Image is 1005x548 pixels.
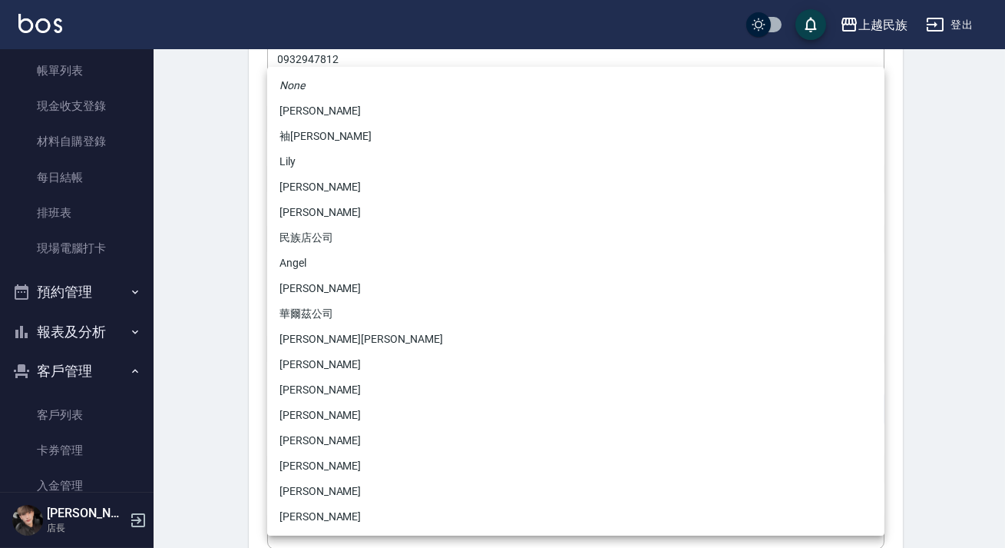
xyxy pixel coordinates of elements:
[267,225,884,251] li: 民族店公司
[267,504,884,530] li: [PERSON_NAME]
[267,251,884,276] li: Angel
[267,200,884,225] li: [PERSON_NAME]
[267,98,884,124] li: [PERSON_NAME]
[267,327,884,352] li: [PERSON_NAME][PERSON_NAME]
[267,149,884,174] li: Lily
[267,479,884,504] li: [PERSON_NAME]
[267,276,884,301] li: [PERSON_NAME]
[267,453,884,479] li: [PERSON_NAME]
[267,377,884,403] li: [PERSON_NAME]
[267,403,884,428] li: [PERSON_NAME]
[279,78,305,94] em: None
[267,124,884,149] li: 袖[PERSON_NAME]
[267,352,884,377] li: [PERSON_NAME]
[267,428,884,453] li: [PERSON_NAME]
[267,174,884,200] li: [PERSON_NAME]
[267,301,884,327] li: 華爾茲公司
